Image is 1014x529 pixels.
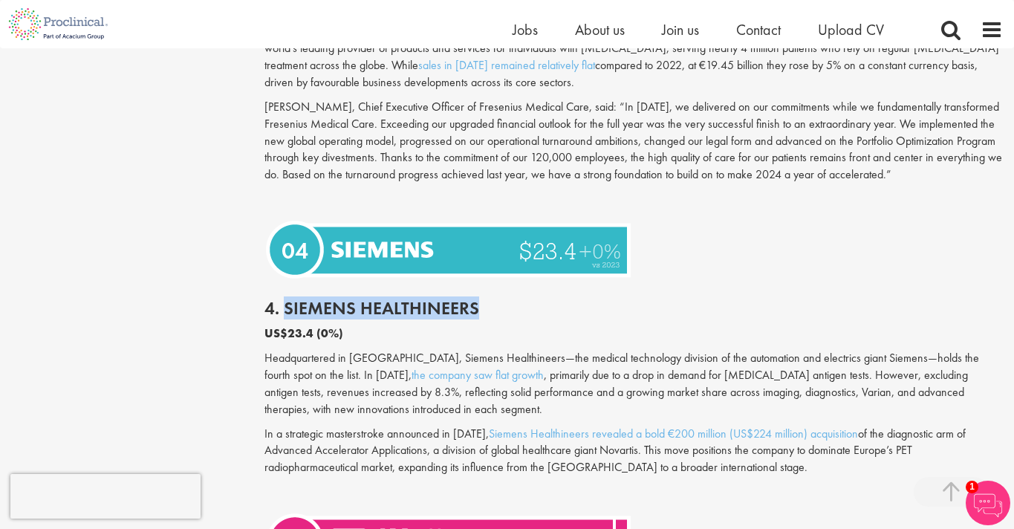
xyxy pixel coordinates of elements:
h2: 4. Siemens Healthineers [264,299,1003,318]
b: US$23.4 (0%) [264,325,343,341]
a: the company saw flat growth [412,367,544,383]
a: Upload CV [818,20,884,39]
p: Headquartered in [GEOGRAPHIC_DATA], Siemens Healthineers—the medical technology division of the a... [264,350,1003,418]
a: About us [575,20,625,39]
p: German-based international healthcare company [PERSON_NAME] takes the 6th spot in [DATE]. Through... [264,23,1003,91]
a: Siemens Healthineers revealed a bold €200 million (US$224 million) acquisition [489,426,858,441]
a: Join us [662,20,699,39]
a: Jobs [513,20,538,39]
span: 1 [966,481,978,493]
iframe: reCAPTCHA [10,474,201,519]
img: Chatbot [966,481,1010,525]
p: In a strategic masterstroke announced in [DATE], of the diagnostic arm of Advanced Accelerator Ap... [264,426,1003,477]
a: sales in [DATE] remained relatively flat [418,57,595,73]
p: [PERSON_NAME], Chief Executive Officer of Fresenius Medical Care, said: “In [DATE], we delivered ... [264,99,1003,184]
a: Contact [736,20,781,39]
